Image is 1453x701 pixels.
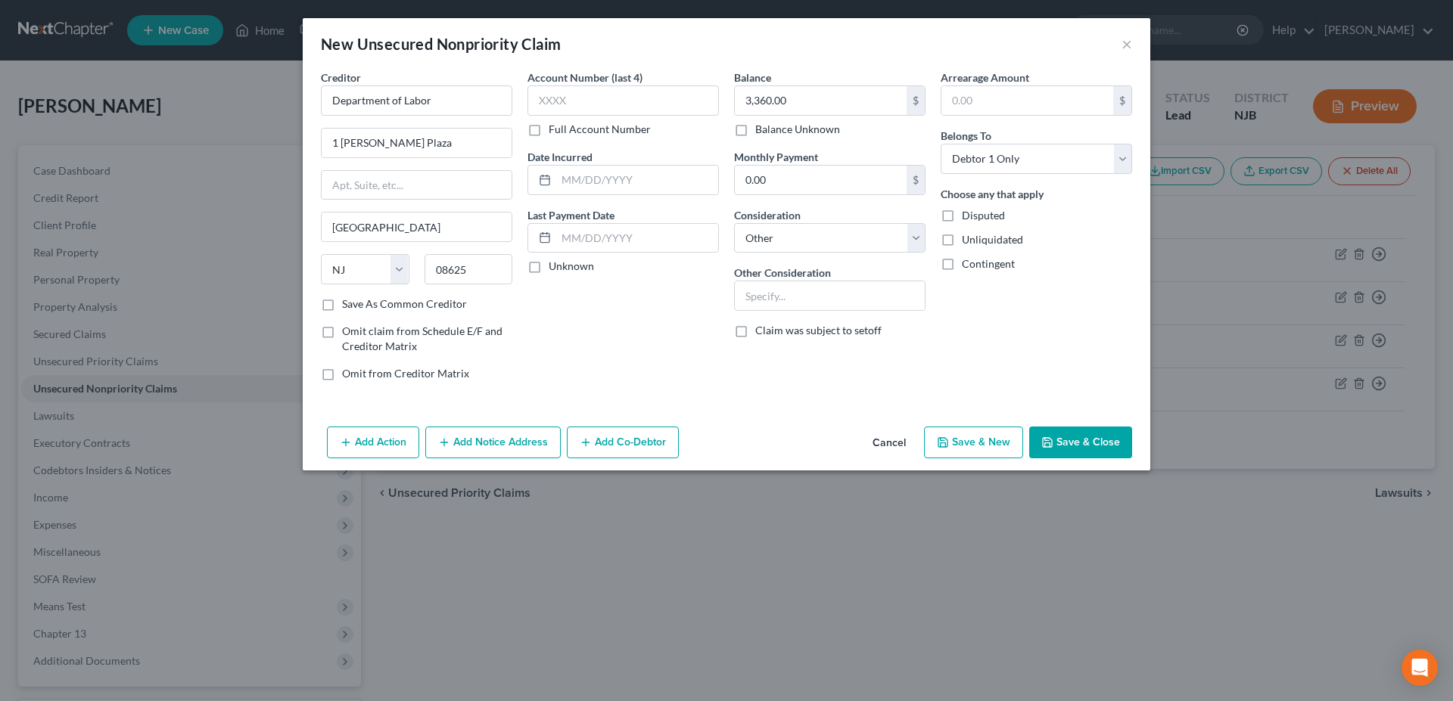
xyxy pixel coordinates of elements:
[735,281,925,310] input: Specify...
[907,166,925,194] div: $
[556,224,718,253] input: MM/DD/YYYY
[1402,650,1438,686] div: Open Intercom Messenger
[1029,426,1132,458] button: Save & Close
[321,85,512,116] input: Search creditor by name...
[734,149,818,165] label: Monthly Payment
[527,85,719,116] input: XXXX
[1122,35,1132,53] button: ×
[322,129,512,157] input: Enter address...
[556,166,718,194] input: MM/DD/YYYY
[941,70,1029,85] label: Arrearage Amount
[962,233,1023,246] span: Unliquidated
[321,33,561,54] div: New Unsecured Nonpriority Claim
[860,428,918,458] button: Cancel
[907,86,925,115] div: $
[342,296,467,312] label: Save As Common Creditor
[549,122,651,137] label: Full Account Number
[941,186,1044,202] label: Choose any that apply
[735,86,907,115] input: 0.00
[734,265,831,281] label: Other Consideration
[425,254,513,284] input: Enter zip...
[755,324,882,337] span: Claim was subject to setoff
[549,259,594,274] label: Unknown
[567,426,679,458] button: Add Co-Debtor
[527,207,614,223] label: Last Payment Date
[924,426,1023,458] button: Save & New
[735,166,907,194] input: 0.00
[327,426,419,458] button: Add Action
[734,70,771,85] label: Balance
[962,209,1005,222] span: Disputed
[755,122,840,137] label: Balance Unknown
[527,70,642,85] label: Account Number (last 4)
[322,212,512,241] input: Enter city...
[962,257,1015,270] span: Contingent
[527,149,593,165] label: Date Incurred
[734,207,801,223] label: Consideration
[342,324,502,352] span: Omit claim from Schedule E/F and Creditor Matrix
[941,129,991,142] span: Belongs To
[941,86,1113,115] input: 0.00
[425,426,561,458] button: Add Notice Address
[322,171,512,200] input: Apt, Suite, etc...
[342,367,469,380] span: Omit from Creditor Matrix
[1113,86,1131,115] div: $
[321,71,361,84] span: Creditor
